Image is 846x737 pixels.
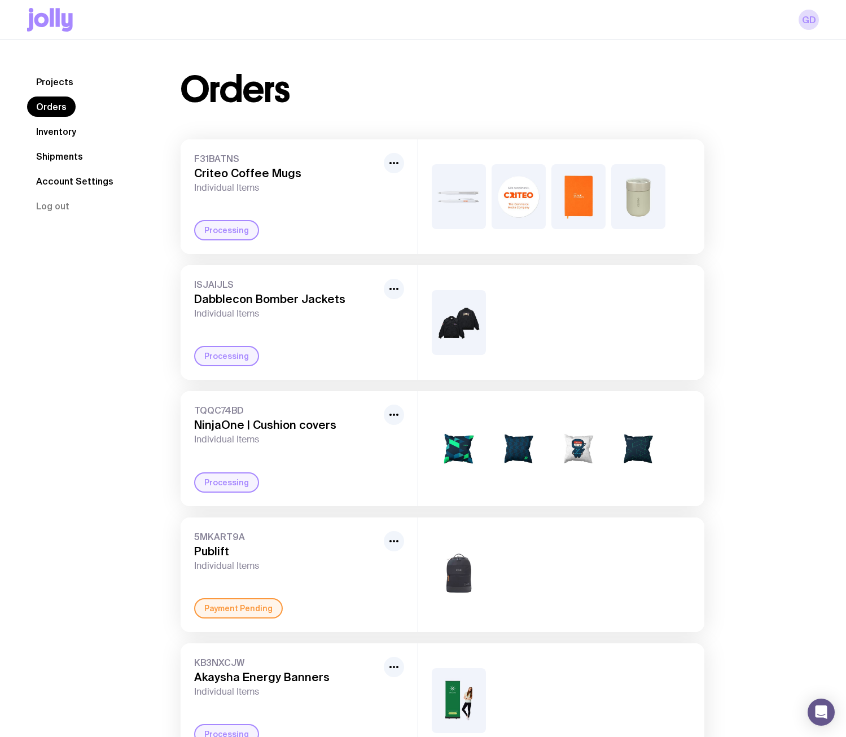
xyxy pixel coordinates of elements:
[799,10,819,30] a: GD
[194,545,379,558] h3: Publift
[194,686,379,697] span: Individual Items
[194,308,379,319] span: Individual Items
[194,418,379,432] h3: NinjaOne | Cushion covers
[194,292,379,306] h3: Dabblecon Bomber Jackets
[194,472,259,493] div: Processing
[27,96,76,117] a: Orders
[27,72,82,92] a: Projects
[808,699,835,726] div: Open Intercom Messenger
[27,196,78,216] button: Log out
[194,434,379,445] span: Individual Items
[27,171,122,191] a: Account Settings
[194,166,379,180] h3: Criteo Coffee Mugs
[194,560,379,572] span: Individual Items
[194,182,379,194] span: Individual Items
[27,121,85,142] a: Inventory
[194,346,259,366] div: Processing
[181,72,290,108] h1: Orders
[194,598,283,618] div: Payment Pending
[27,146,92,166] a: Shipments
[194,405,379,416] span: TQQC74BD
[194,153,379,164] span: F31BATNS
[194,657,379,668] span: KB3NXCJW
[194,531,379,542] span: 5MKART9A
[194,279,379,290] span: ISJAIJLS
[194,220,259,240] div: Processing
[194,670,379,684] h3: Akaysha Energy Banners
